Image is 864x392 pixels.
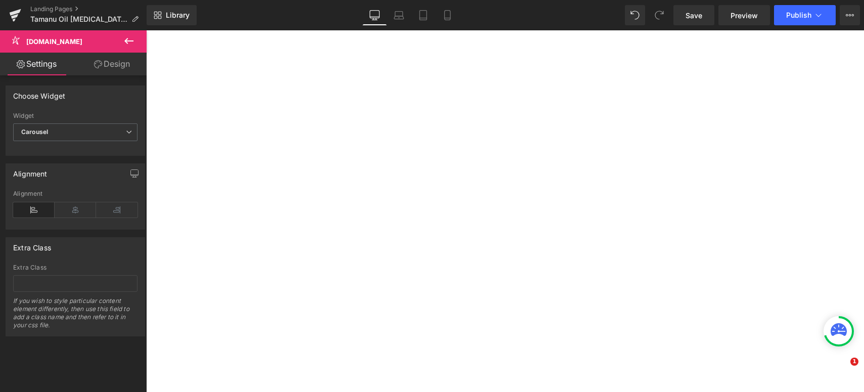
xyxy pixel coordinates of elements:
[13,297,138,336] div: If you wish to style particular content element differently, then use this field to add a class n...
[13,264,138,271] div: Extra Class
[13,164,48,178] div: Alignment
[435,5,460,25] a: Mobile
[13,190,138,197] div: Alignment
[411,5,435,25] a: Tablet
[649,5,669,25] button: Redo
[718,5,770,25] a: Preview
[21,128,48,136] b: Carousel
[166,11,190,20] span: Library
[13,86,65,100] div: Choose Widget
[13,112,138,119] div: Widget
[774,5,836,25] button: Publish
[75,53,149,75] a: Design
[686,10,702,21] span: Save
[830,358,854,382] iframe: Intercom live chat
[30,5,147,13] a: Landing Pages
[786,11,811,19] span: Publish
[13,238,51,252] div: Extra Class
[362,5,387,25] a: Desktop
[850,358,858,366] span: 1
[840,5,860,25] button: More
[625,5,645,25] button: Undo
[30,15,127,23] span: Tamanu Oil [MEDICAL_DATA] Sales
[731,10,758,21] span: Preview
[387,5,411,25] a: Laptop
[26,37,82,46] span: [DOMAIN_NAME]
[147,5,197,25] a: New Library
